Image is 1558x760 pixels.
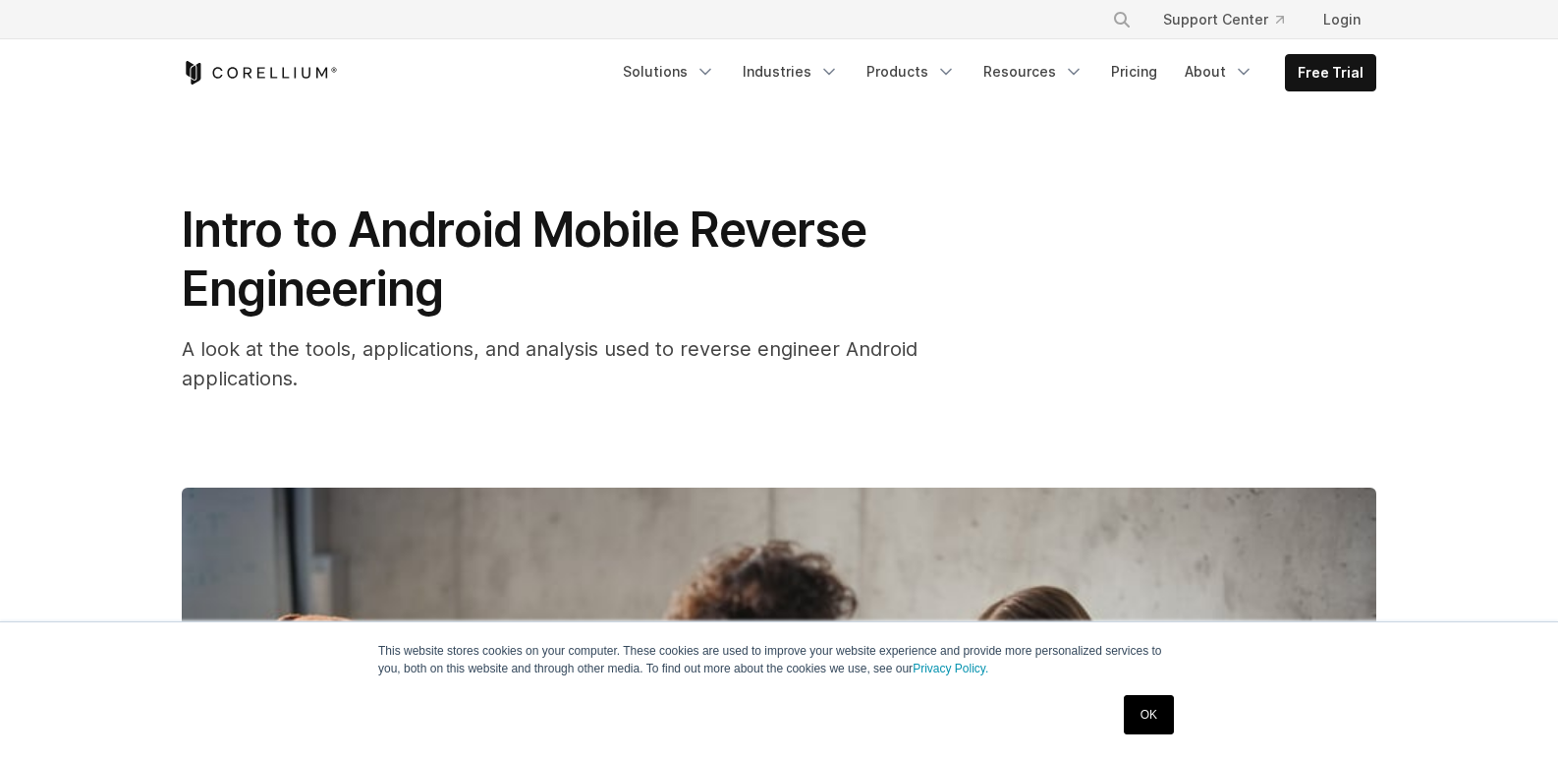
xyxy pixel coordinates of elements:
[731,54,851,89] a: Industries
[1308,2,1376,37] a: Login
[855,54,968,89] a: Products
[611,54,727,89] a: Solutions
[1147,2,1300,37] a: Support Center
[1124,695,1174,734] a: OK
[182,201,866,318] span: Intro to Android Mobile Reverse Engineering
[972,54,1095,89] a: Resources
[182,61,338,85] a: Corellium Home
[611,54,1376,91] div: Navigation Menu
[913,662,988,675] a: Privacy Policy.
[378,642,1180,677] p: This website stores cookies on your computer. These cookies are used to improve your website expe...
[1104,2,1140,37] button: Search
[1088,2,1376,37] div: Navigation Menu
[182,337,918,390] span: A look at the tools, applications, and analysis used to reverse engineer Android applications.
[1173,54,1265,89] a: About
[1099,54,1169,89] a: Pricing
[1286,55,1375,90] a: Free Trial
